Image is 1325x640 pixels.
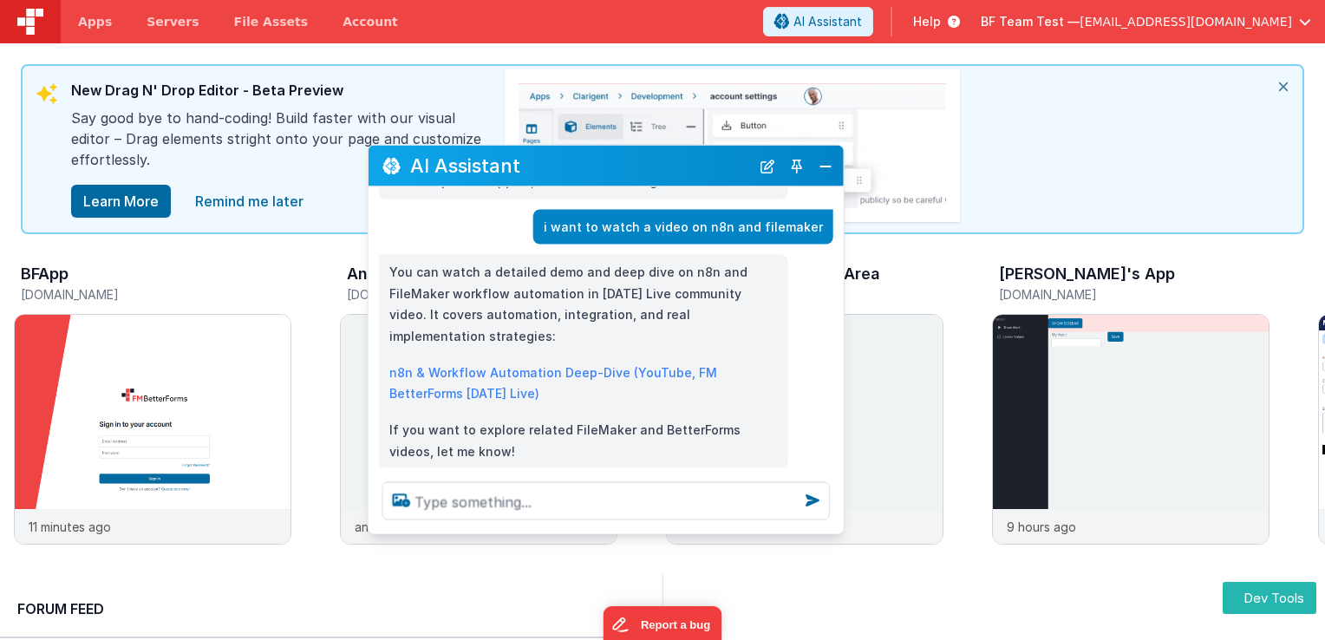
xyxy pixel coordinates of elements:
[1264,66,1302,108] i: close
[21,265,69,283] h3: BFApp
[755,153,780,178] button: New Chat
[185,184,314,219] a: close
[389,262,778,347] p: You can watch a detailed demo and deep dive on n8n and FileMaker workflow automation in [DATE] Li...
[814,153,837,178] button: Close
[785,153,809,178] button: Toggle Pin
[999,265,1175,283] h3: [PERSON_NAME]'s App
[389,364,717,401] a: n8n & Workflow Automation Deep-Dive (YouTube, FM BetterForms [DATE] Live)
[78,13,112,30] span: Apps
[21,288,291,301] h5: [DOMAIN_NAME]
[913,13,941,30] span: Help
[355,518,424,536] p: an hour ago
[347,288,617,301] h5: [DOMAIN_NAME]
[763,7,873,36] button: AI Assistant
[347,265,441,283] h3: Angel's App
[71,185,171,218] button: Learn More
[793,13,862,30] span: AI Assistant
[999,288,1270,301] h5: [DOMAIN_NAME]
[17,598,631,619] h2: Forum Feed
[389,420,778,462] p: If you want to explore related FileMaker and BetterForms videos, let me know!
[981,13,1080,30] span: BF Team Test —
[1080,13,1292,30] span: [EMAIL_ADDRESS][DOMAIN_NAME]
[234,13,309,30] span: File Assets
[1007,518,1076,536] p: 9 hours ago
[544,216,823,238] p: i want to watch a video on n8n and filemaker
[147,13,199,30] span: Servers
[71,108,487,184] div: Say good bye to hand-coding! Build faster with our visual editor – Drag elements stright onto you...
[410,155,750,176] h2: AI Assistant
[71,80,487,108] div: New Drag N' Drop Editor - Beta Preview
[981,13,1311,30] button: BF Team Test — [EMAIL_ADDRESS][DOMAIN_NAME]
[1223,582,1316,614] button: Dev Tools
